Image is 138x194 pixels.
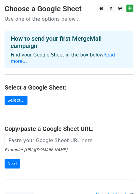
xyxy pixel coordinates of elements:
[5,125,133,132] h4: Copy/paste a Google Sheet URL:
[5,135,130,146] input: Paste your Google Sheet URL here
[11,52,115,64] a: Read more...
[11,35,127,49] h4: How to send your first MergeMail campaign
[5,16,133,22] p: Use one of the options below...
[5,96,27,105] a: Select...
[5,159,20,168] input: Next
[5,84,133,91] h4: Select a Google Sheet:
[5,148,67,152] small: Example: [URL][DOMAIN_NAME]
[11,52,127,65] p: Find your Google Sheet in the box below
[5,5,133,13] h3: Choose a Google Sheet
